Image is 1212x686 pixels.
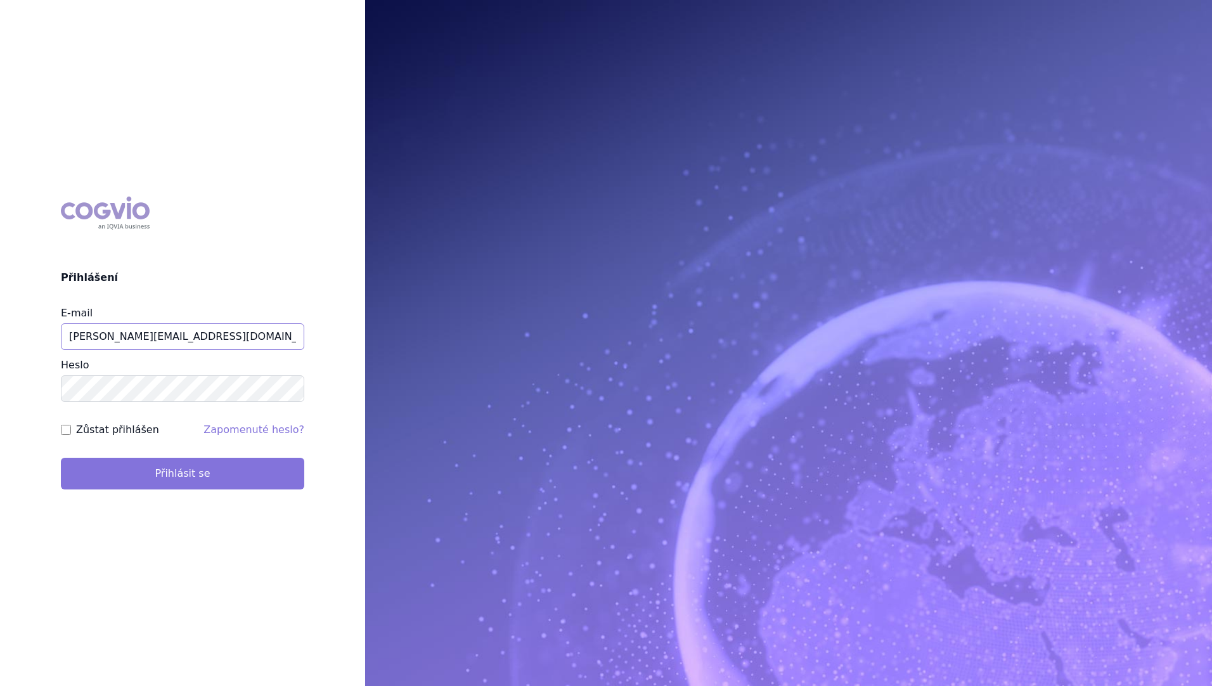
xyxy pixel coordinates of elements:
label: Heslo [61,359,89,371]
button: Přihlásit se [61,458,304,489]
div: COGVIO [61,197,150,230]
h2: Přihlášení [61,270,304,285]
a: Zapomenuté heslo? [203,424,304,436]
label: E-mail [61,307,93,319]
label: Zůstat přihlášen [76,422,159,437]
